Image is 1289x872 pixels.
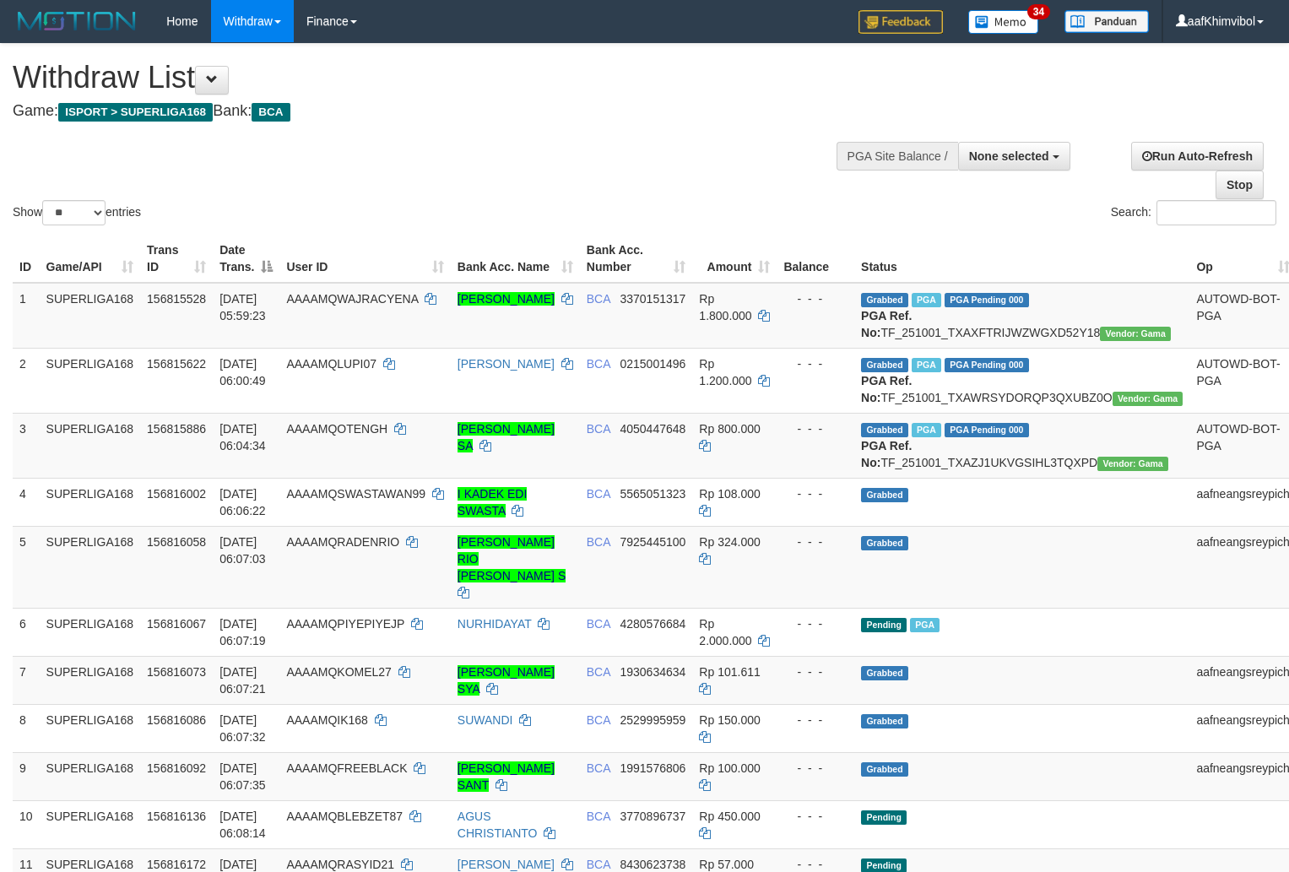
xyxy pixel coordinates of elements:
[13,348,40,413] td: 2
[854,413,1189,478] td: TF_251001_TXAZJ1UKVGSIHL3TQXPD
[286,810,403,823] span: AAAAMQBLEBZET87
[13,752,40,800] td: 9
[219,487,266,517] span: [DATE] 06:06:22
[1100,327,1171,341] span: Vendor URL: https://trx31.1velocity.biz
[620,292,685,306] span: Copy 3370151317 to clipboard
[620,761,685,775] span: Copy 1991576806 to clipboard
[40,348,141,413] td: SUPERLIGA168
[861,762,908,777] span: Grabbed
[1064,10,1149,33] img: panduan.png
[286,665,392,679] span: AAAAMQKOMEL27
[147,422,206,436] span: 156815886
[40,478,141,526] td: SUPERLIGA168
[1113,392,1183,406] span: Vendor URL: https://trx31.1velocity.biz
[912,423,941,437] span: Marked by aafchoeunmanni
[620,858,685,871] span: Copy 8430623738 to clipboard
[861,309,912,339] b: PGA Ref. No:
[783,533,848,550] div: - - -
[858,10,943,34] img: Feedback.jpg
[587,535,610,549] span: BCA
[783,663,848,680] div: - - -
[783,420,848,437] div: - - -
[587,357,610,371] span: BCA
[699,665,760,679] span: Rp 101.611
[910,618,940,632] span: Marked by aafchoeunmanni
[286,761,407,775] span: AAAAMQFREEBLACK
[620,535,685,549] span: Copy 7925445100 to clipboard
[968,10,1039,34] img: Button%20Memo.svg
[13,235,40,283] th: ID
[458,487,527,517] a: I KADEK EDI SWASTA
[587,761,610,775] span: BCA
[458,292,555,306] a: [PERSON_NAME]
[699,713,760,727] span: Rp 150.000
[783,485,848,502] div: - - -
[969,149,1049,163] span: None selected
[620,422,685,436] span: Copy 4050447648 to clipboard
[286,422,387,436] span: AAAAMQOTENGH
[286,487,425,501] span: AAAAMQSWASTAWAN99
[13,61,842,95] h1: Withdraw List
[13,478,40,526] td: 4
[958,142,1070,171] button: None selected
[13,526,40,608] td: 5
[587,292,610,306] span: BCA
[620,713,685,727] span: Copy 2529995959 to clipboard
[219,810,266,840] span: [DATE] 06:08:14
[40,608,141,656] td: SUPERLIGA168
[587,665,610,679] span: BCA
[861,536,908,550] span: Grabbed
[286,357,376,371] span: AAAAMQLUPI07
[945,358,1029,372] span: PGA Pending
[40,526,141,608] td: SUPERLIGA168
[945,293,1029,307] span: PGA Pending
[692,235,777,283] th: Amount: activate to sort column ascending
[620,487,685,501] span: Copy 5565051323 to clipboard
[147,535,206,549] span: 156816058
[252,103,290,122] span: BCA
[13,103,842,120] h4: Game: Bank:
[40,413,141,478] td: SUPERLIGA168
[699,357,751,387] span: Rp 1.200.000
[13,800,40,848] td: 10
[219,292,266,322] span: [DATE] 05:59:23
[219,665,266,696] span: [DATE] 06:07:21
[783,808,848,825] div: - - -
[458,810,538,840] a: AGUS CHRISTIANTO
[783,290,848,307] div: - - -
[620,617,685,631] span: Copy 4280576684 to clipboard
[912,293,941,307] span: Marked by aafchoeunmanni
[40,235,141,283] th: Game/API: activate to sort column ascending
[861,810,907,825] span: Pending
[147,617,206,631] span: 156816067
[1216,171,1264,199] a: Stop
[861,488,908,502] span: Grabbed
[40,800,141,848] td: SUPERLIGA168
[219,617,266,647] span: [DATE] 06:07:19
[861,666,908,680] span: Grabbed
[1097,457,1168,471] span: Vendor URL: https://trx31.1velocity.biz
[854,283,1189,349] td: TF_251001_TXAXFTRIJWZWGXD52Y18
[219,357,266,387] span: [DATE] 06:00:49
[458,422,555,452] a: [PERSON_NAME] SA
[219,535,266,566] span: [DATE] 06:07:03
[13,8,141,34] img: MOTION_logo.png
[13,704,40,752] td: 8
[699,535,760,549] span: Rp 324.000
[42,200,106,225] select: Showentries
[699,292,751,322] span: Rp 1.800.000
[458,761,555,792] a: [PERSON_NAME] SANT
[861,439,912,469] b: PGA Ref. No:
[861,374,912,404] b: PGA Ref. No:
[13,283,40,349] td: 1
[219,713,266,744] span: [DATE] 06:07:32
[620,357,685,371] span: Copy 0215001496 to clipboard
[40,752,141,800] td: SUPERLIGA168
[854,348,1189,413] td: TF_251001_TXAWRSYDORQP3QXUBZ0O
[587,810,610,823] span: BCA
[458,357,555,371] a: [PERSON_NAME]
[286,535,399,549] span: AAAAMQRADENRIO
[40,283,141,349] td: SUPERLIGA168
[13,608,40,656] td: 6
[861,358,908,372] span: Grabbed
